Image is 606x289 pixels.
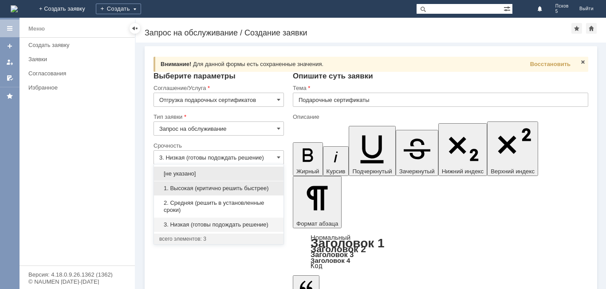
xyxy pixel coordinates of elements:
button: Нижний индекс [438,123,488,176]
a: Нормальный [311,234,350,241]
span: Нижний индекс [442,168,484,175]
span: Закрыть [579,59,586,66]
a: Код [311,262,323,270]
span: Курсив [327,168,346,175]
span: Восстановить [530,61,571,67]
div: Описание [293,114,586,120]
span: Псков [555,4,569,9]
span: Внимание! [161,61,191,67]
button: Жирный [293,142,323,176]
div: Версия: 4.18.0.9.26.1362 (1362) [28,272,126,277]
button: Верхний индекс [487,121,538,176]
span: Подчеркнутый [352,168,392,175]
div: Избранное [28,84,120,91]
div: [DEMOGRAPHIC_DATA]) [4,32,130,39]
span: Зачеркнутый [399,168,435,175]
button: Подчеркнутый [349,126,395,176]
a: Создать заявку [25,38,133,52]
img: logo [11,5,18,12]
span: [не указано] [159,170,278,177]
div: Добавить в избранное [571,23,582,34]
a: Заголовок 3 [311,250,354,258]
a: Мои заявки [3,55,17,69]
a: Заявки [25,52,133,66]
a: Заголовок 4 [311,257,350,264]
button: Курсив [323,146,349,176]
div: всего элементов: 3 [159,235,278,242]
span: 2. Средняя (решить в установленные сроки) [159,199,278,214]
div: © NAUMEN [DATE]-[DATE] [28,279,126,285]
div: Скрыть меню [130,23,140,34]
span: Верхний индекс [491,168,535,175]
a: Создать заявку [3,39,17,53]
div: Тип заявки [153,114,282,120]
span: 1. Высокая (критично решить быстрее) [159,185,278,192]
a: Мои согласования [3,71,17,85]
div: Согласования [28,70,130,77]
a: Заголовок 1 [311,236,385,250]
div: Создать [96,4,141,14]
div: Формат абзаца [293,234,588,269]
a: Заголовок 2 [311,244,366,254]
a: Согласования [25,66,133,80]
span: 3. Низкая (готовы подождать решение) [159,221,278,228]
div: Заявки [28,56,130,62]
div: Запрос на обслуживание / Создание заявки [145,28,571,37]
span: 5 [555,9,569,14]
span: Выберите параметры [153,72,236,80]
span: Опишите суть заявки [293,72,373,80]
button: Формат абзаца [293,176,342,228]
button: Зачеркнутый [396,130,438,176]
div: Создать заявку [28,42,130,48]
div: Сделать домашней страницей [586,23,597,34]
div: Соглашение/Услуга [153,85,282,91]
span: Формат абзаца [296,220,338,227]
div: Срочность [153,143,282,148]
div: Пришлите пожалуйста на Псков 5 подарочные сертификаты номиналом на 500-100шт [4,11,130,32]
span: Жирный [296,168,319,175]
div: Меню [28,23,45,34]
span: Расширенный поиск [504,4,512,12]
a: Перейти на домашнюю страницу [11,5,18,12]
div: Добрый день! [4,4,130,11]
span: Для данной формы есть сохраненные значения. [193,61,323,67]
div: Тема [293,85,586,91]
